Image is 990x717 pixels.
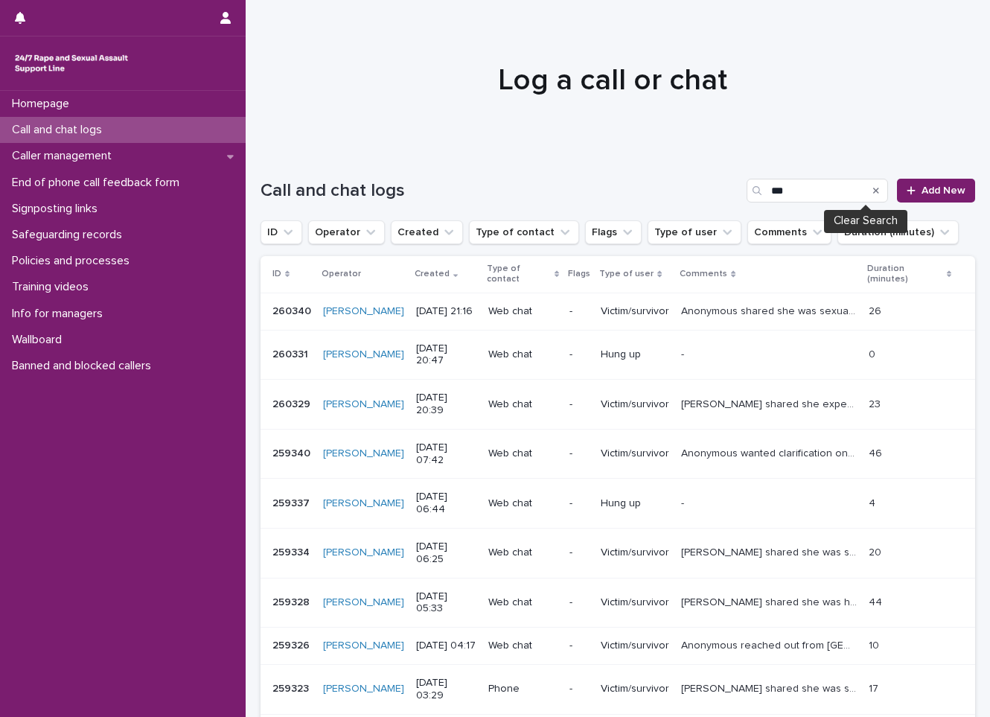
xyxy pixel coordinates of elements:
[6,359,163,373] p: Banned and blocked callers
[681,637,860,652] p: Anonymous reached out from the United States, mentioned she could hear someone saying she's been ...
[601,497,669,510] p: Hung up
[569,546,589,559] p: -
[488,683,558,695] p: Phone
[869,494,878,510] p: 4
[488,640,558,652] p: Web chat
[416,640,476,652] p: [DATE] 04:17
[488,546,558,559] p: Web chat
[897,179,975,203] a: Add New
[6,97,81,111] p: Homepage
[488,596,558,609] p: Web chat
[415,266,450,282] p: Created
[569,447,589,460] p: -
[569,640,589,652] p: -
[869,302,884,318] p: 26
[6,280,100,294] p: Training videos
[272,680,312,695] p: 259323
[585,220,642,244] button: Flags
[261,664,975,714] tr: 259323259323 [PERSON_NAME] [DATE] 03:29Phone-Victim/survivor[PERSON_NAME] shared she was sexually...
[867,261,942,288] p: Duration (minutes)
[323,683,404,695] a: [PERSON_NAME]
[488,398,558,411] p: Web chat
[323,348,404,361] a: [PERSON_NAME]
[681,345,687,361] p: -
[869,637,882,652] p: 10
[681,395,860,411] p: Taya shared she experienced sexual abuse from a friend. We explored feelings and gave emotional s...
[6,176,191,190] p: End of phone call feedback form
[681,680,860,695] p: Georgie shared she was sexually assaulted by her partner. Explored feelings ang gave emotional su...
[681,494,687,510] p: -
[272,544,313,559] p: 259334
[869,345,878,361] p: 0
[323,640,404,652] a: [PERSON_NAME]
[869,444,885,460] p: 46
[323,398,404,411] a: [PERSON_NAME]
[648,220,741,244] button: Type of user
[261,628,975,665] tr: 259326259326 [PERSON_NAME] [DATE] 04:17Web chat-Victim/survivorAnonymous reached out from [GEOGRA...
[569,596,589,609] p: -
[272,637,313,652] p: 259326
[416,491,476,516] p: [DATE] 06:44
[261,293,975,330] tr: 260340260340 [PERSON_NAME] [DATE] 21:16Web chat-Victim/survivorAnonymous shared she was sexually ...
[601,398,669,411] p: Victim/survivor
[323,447,404,460] a: [PERSON_NAME]
[261,63,964,98] h1: Log a call or chat
[469,220,579,244] button: Type of contact
[488,497,558,510] p: Web chat
[681,593,860,609] p: Maria shared she was hurt by a man. Gave emotional support and explored feelings.
[837,220,959,244] button: Duration (minutes)
[601,683,669,695] p: Victim/survivor
[569,398,589,411] p: -
[391,220,463,244] button: Created
[261,380,975,430] tr: 260329260329 [PERSON_NAME] [DATE] 20:39Web chat-Victim/survivor[PERSON_NAME] shared she experienc...
[6,202,109,216] p: Signposting links
[569,683,589,695] p: -
[261,578,975,628] tr: 259328259328 [PERSON_NAME] [DATE] 05:33Web chat-Victim/survivor[PERSON_NAME] shared she was hurt ...
[6,123,114,137] p: Call and chat logs
[322,266,361,282] p: Operator
[272,345,311,361] p: 260331
[681,544,860,559] p: Nia shared she was sexually abused as a child by another child. Provided information and gave emo...
[323,497,404,510] a: [PERSON_NAME]
[488,447,558,460] p: Web chat
[568,266,590,282] p: Flags
[323,546,404,559] a: [PERSON_NAME]
[922,185,965,196] span: Add New
[869,544,884,559] p: 20
[272,302,314,318] p: 260340
[681,444,860,460] p: Anonymous wanted clarification on the experience of sexual violence she had. Provided information...
[416,342,476,368] p: [DATE] 20:47
[261,479,975,529] tr: 259337259337 [PERSON_NAME] [DATE] 06:44Web chat-Hung up-- 44
[6,254,141,268] p: Policies and processes
[416,305,476,318] p: [DATE] 21:16
[261,429,975,479] tr: 259340259340 [PERSON_NAME] [DATE] 07:42Web chat-Victim/survivorAnonymous wanted clarification on ...
[599,266,654,282] p: Type of user
[680,266,727,282] p: Comments
[416,677,476,702] p: [DATE] 03:29
[747,179,888,203] div: Search
[869,395,884,411] p: 23
[272,444,313,460] p: 259340
[747,220,831,244] button: Comments
[601,546,669,559] p: Victim/survivor
[12,48,131,78] img: rhQMoQhaT3yELyF149Cw
[6,228,134,242] p: Safeguarding records
[487,261,551,288] p: Type of contact
[6,307,115,321] p: Info for managers
[416,392,476,417] p: [DATE] 20:39
[272,593,313,609] p: 259328
[272,266,281,282] p: ID
[6,333,74,347] p: Wallboard
[261,220,302,244] button: ID
[601,447,669,460] p: Victim/survivor
[323,596,404,609] a: [PERSON_NAME]
[261,330,975,380] tr: 260331260331 [PERSON_NAME] [DATE] 20:47Web chat-Hung up-- 00
[323,305,404,318] a: [PERSON_NAME]
[416,541,476,566] p: [DATE] 06:25
[272,494,313,510] p: 259337
[601,640,669,652] p: Victim/survivor
[261,180,741,202] h1: Call and chat logs
[601,348,669,361] p: Hung up
[869,680,881,695] p: 17
[308,220,385,244] button: Operator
